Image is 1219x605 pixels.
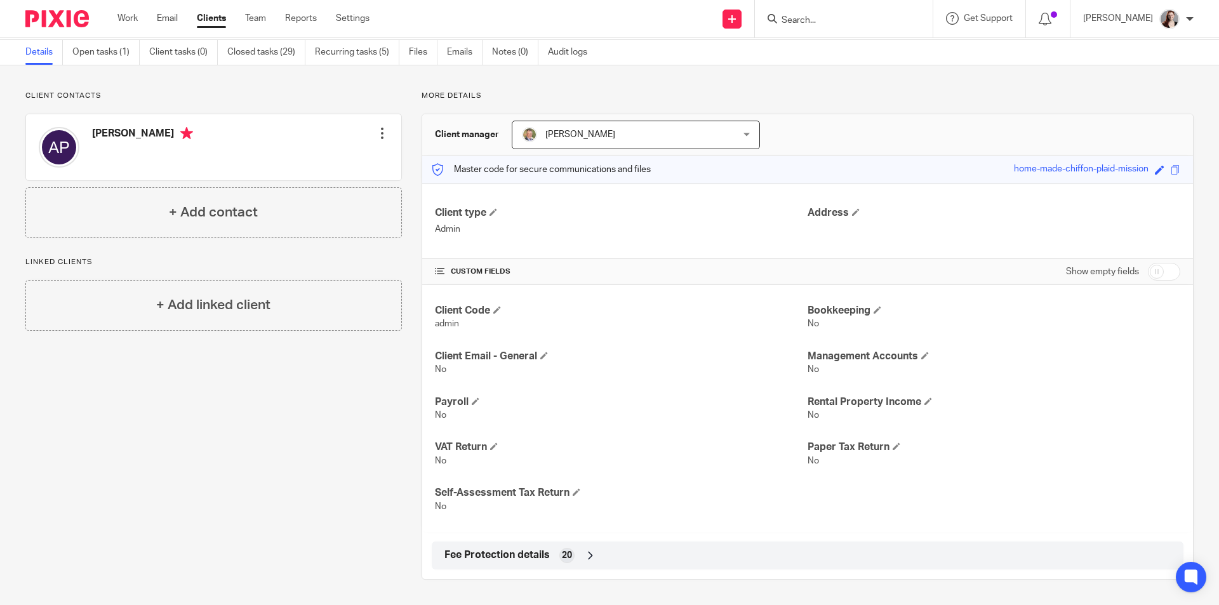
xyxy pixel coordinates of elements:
h4: Self-Assessment Tax Return [435,486,808,500]
span: No [435,456,446,465]
p: Linked clients [25,257,402,267]
h4: Client type [435,206,808,220]
span: No [808,319,819,328]
h4: Payroll [435,396,808,409]
a: Files [409,40,437,65]
h4: Client Code [435,304,808,317]
a: Email [157,12,178,25]
h4: Management Accounts [808,350,1180,363]
a: Recurring tasks (5) [315,40,399,65]
p: More details [422,91,1194,101]
a: Clients [197,12,226,25]
input: Search [780,15,895,27]
h4: Rental Property Income [808,396,1180,409]
span: No [808,411,819,420]
a: Client tasks (0) [149,40,218,65]
h4: + Add linked client [156,295,270,315]
a: Audit logs [548,40,597,65]
a: Details [25,40,63,65]
a: Notes (0) [492,40,538,65]
h4: Bookkeeping [808,304,1180,317]
h4: Address [808,206,1180,220]
h4: Client Email - General [435,350,808,363]
h3: Client manager [435,128,499,141]
span: No [435,502,446,511]
img: Pixie [25,10,89,27]
h4: Paper Tax Return [808,441,1180,454]
a: Reports [285,12,317,25]
span: Fee Protection details [444,548,550,562]
i: Primary [180,127,193,140]
a: Open tasks (1) [72,40,140,65]
img: High%20Res%20Andrew%20Price%20Accountants%20_Poppy%20Jakes%20Photography-3%20-%20Copy.jpg [1159,9,1180,29]
h4: [PERSON_NAME] [92,127,193,143]
div: home-made-chiffon-plaid-mission [1014,163,1149,177]
span: 20 [562,549,572,562]
a: Settings [336,12,370,25]
span: [PERSON_NAME] [545,130,615,139]
h4: + Add contact [169,203,258,222]
span: No [808,365,819,374]
span: No [435,365,446,374]
p: Admin [435,223,808,236]
span: admin [435,319,459,328]
h4: CUSTOM FIELDS [435,267,808,277]
h4: VAT Return [435,441,808,454]
label: Show empty fields [1066,265,1139,278]
span: No [435,411,446,420]
a: Team [245,12,266,25]
a: Emails [447,40,483,65]
p: Master code for secure communications and files [432,163,651,176]
span: Get Support [964,14,1013,23]
a: Closed tasks (29) [227,40,305,65]
img: svg%3E [39,127,79,168]
p: Client contacts [25,91,402,101]
span: No [808,456,819,465]
a: Work [117,12,138,25]
img: High%20Res%20Andrew%20Price%20Accountants_Poppy%20Jakes%20photography-1109.jpg [522,127,537,142]
p: [PERSON_NAME] [1083,12,1153,25]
